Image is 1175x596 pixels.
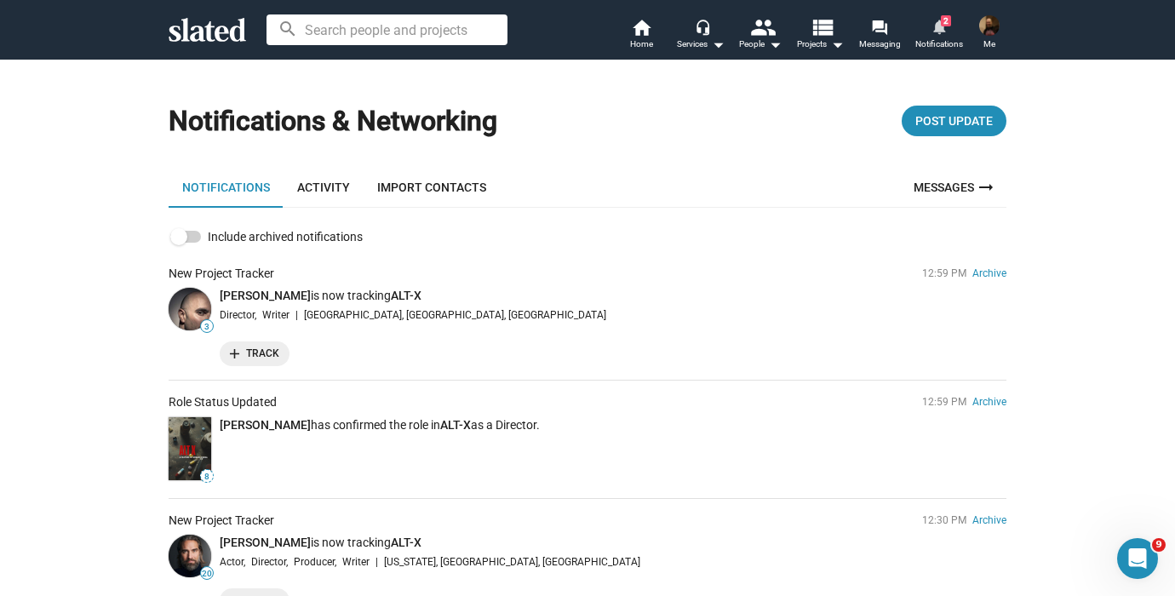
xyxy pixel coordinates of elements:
[440,418,471,432] a: ALT-X
[750,14,775,39] mat-icon: people
[671,17,731,54] button: Services
[859,34,901,54] span: Messaging
[294,554,336,570] span: Producer,
[169,288,211,330] a: Miguel Parga 3
[972,514,1006,526] a: Archive
[169,167,284,208] a: Notifications
[391,289,421,302] a: ALT-X
[262,307,289,323] span: Writer
[972,267,1006,279] a: Archive
[695,19,710,34] mat-icon: headset_mic
[630,34,653,54] span: Home
[364,167,500,208] a: Import Contacts
[220,535,1006,551] p: is now tracking
[267,14,507,45] input: Search people and projects
[169,417,211,480] a: 8
[384,554,640,570] span: [US_STATE], [GEOGRAPHIC_DATA], [GEOGRAPHIC_DATA]
[169,417,211,480] img: ALT-X
[201,569,213,579] span: 20
[902,106,1006,136] button: Post Update
[972,396,1006,408] a: Archive
[169,103,497,140] h1: Notifications & Networking
[765,34,785,54] mat-icon: arrow_drop_down
[969,12,1010,56] button: Herschel FaberMe
[1152,538,1166,552] span: 9
[251,554,288,570] span: Director,
[220,554,245,570] span: Actor,
[220,536,311,549] a: [PERSON_NAME]
[220,418,311,432] a: [PERSON_NAME]
[941,15,951,26] span: 2
[909,17,969,54] a: 2Notifications
[983,34,995,54] span: Me
[220,289,311,302] a: [PERSON_NAME]
[295,307,298,323] span: |
[976,177,996,198] mat-icon: arrow_right_alt
[871,19,887,35] mat-icon: forum
[915,34,963,54] span: Notifications
[220,417,1006,433] p: has confirmed the role in as a Director.
[850,17,909,54] a: Messaging
[208,226,363,247] span: Include archived notifications
[220,288,1006,304] p: is now tracking
[810,14,834,39] mat-icon: view_list
[169,535,211,577] img: Lukas Hassel
[220,341,289,366] button: Track
[708,34,728,54] mat-icon: arrow_drop_down
[677,34,725,54] div: Services
[169,513,274,529] div: New Project Tracker
[226,345,243,361] mat-icon: add
[922,267,966,279] span: 12:59 PM
[169,266,274,282] div: New Project Tracker
[739,34,782,54] div: People
[922,514,966,526] span: 12:30 PM
[169,535,211,577] a: Lukas Hassel 20
[220,307,256,323] span: Director,
[611,17,671,54] a: Home
[631,17,651,37] mat-icon: home
[790,17,850,54] button: Projects
[903,167,1006,208] a: Messages
[827,34,847,54] mat-icon: arrow_drop_down
[375,554,378,570] span: |
[201,322,213,332] span: 3
[922,396,966,408] span: 12:59 PM
[169,288,211,330] img: Miguel Parga
[979,15,1000,36] img: Herschel Faber
[304,307,606,323] span: [GEOGRAPHIC_DATA], [GEOGRAPHIC_DATA], [GEOGRAPHIC_DATA]
[391,536,421,549] a: ALT-X
[931,18,947,34] mat-icon: notifications
[915,106,993,136] span: Post Update
[342,554,370,570] span: Writer
[1117,538,1158,579] iframe: Intercom live chat
[797,34,844,54] span: Projects
[230,345,279,363] span: Track
[731,17,790,54] button: People
[201,472,213,482] span: 8
[284,167,364,208] a: Activity
[169,394,277,410] div: Role Status Updated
